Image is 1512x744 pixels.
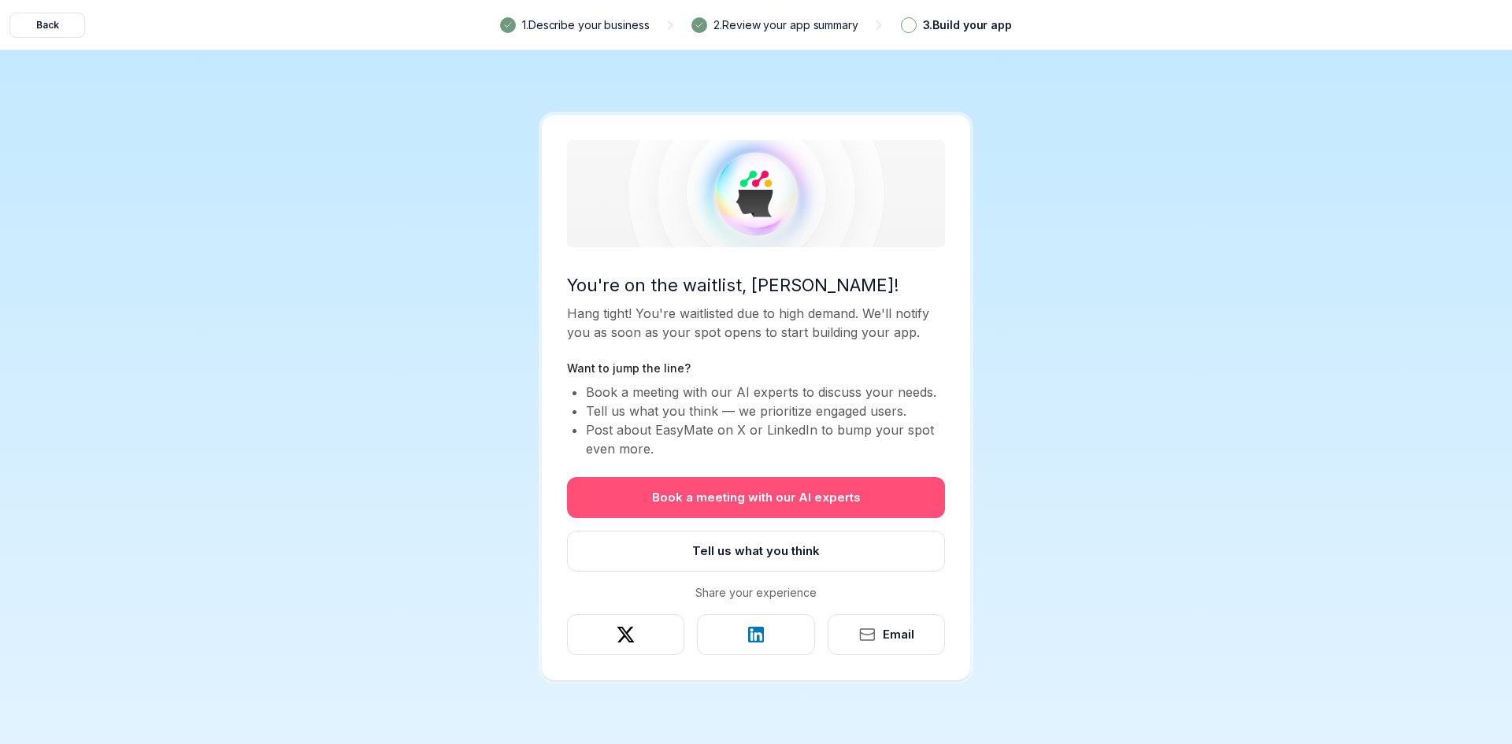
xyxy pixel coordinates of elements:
button: Book a meeting with our AI experts [567,477,945,518]
li: Post about EasyMate on X or LinkedIn to bump your spot even more. [586,420,945,458]
li: Book a meeting with our AI experts to discuss your needs. [586,383,945,402]
button: Email [828,614,945,655]
p: Want to jump the line? [567,361,945,376]
p: You're on the waitlist, [PERSON_NAME]! [567,272,945,298]
p: 2 . Review your app summary [713,17,858,34]
p: Share your experience [695,584,817,601]
button: Tell us what you think [567,531,945,572]
img: Waitlist Success [567,140,945,247]
button: Back [9,13,85,38]
p: 1 . Describe your business [522,17,650,34]
p: Hang tight! You're waitlisted due to high demand. We'll notify you as soon as your spot opens to ... [567,304,945,342]
p: 3 . Build your app [923,17,1012,34]
li: Tell us what you think — we prioritize engaged users. [586,402,945,420]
